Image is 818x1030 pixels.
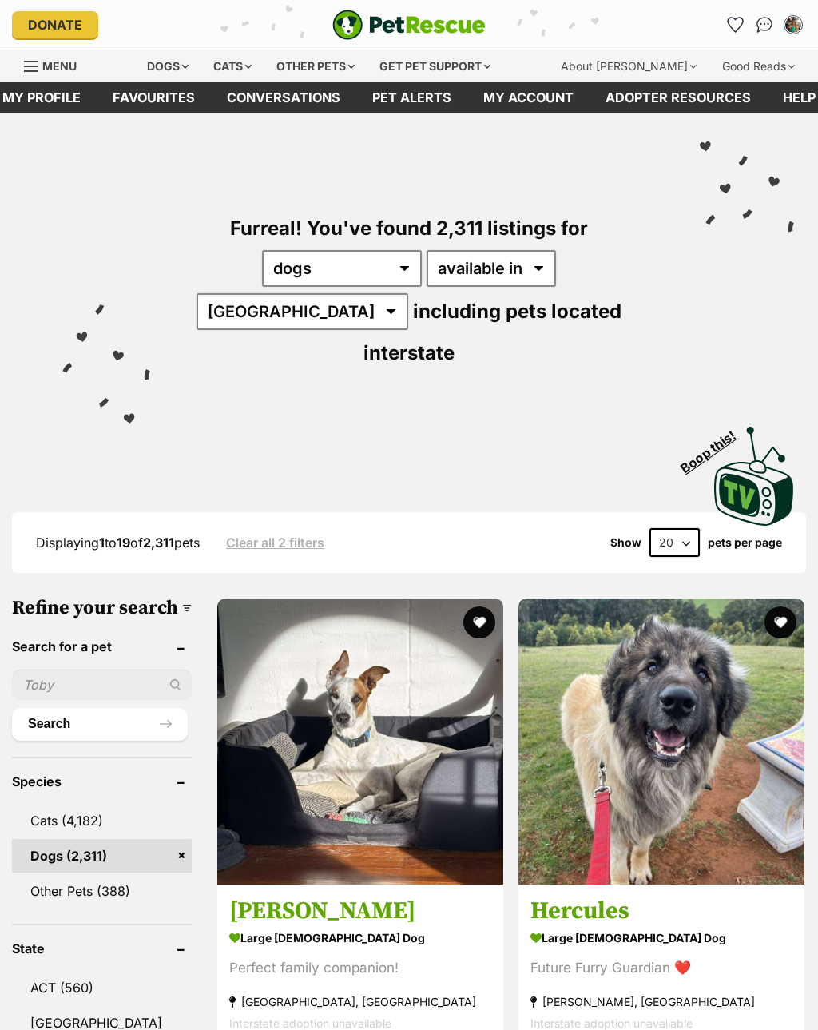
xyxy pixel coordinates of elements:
a: My account [467,82,590,113]
span: Boop this! [678,418,752,475]
a: Favourites [97,82,211,113]
span: including pets located interstate [363,300,621,364]
h3: [PERSON_NAME] [229,897,491,927]
img: logo-e224e6f780fb5917bec1dbf3a21bbac754714ae5b6737aabdf751b685950b380.svg [332,10,486,40]
span: Displaying to of pets [36,535,200,551]
div: Good Reads [711,50,806,82]
strong: large [DEMOGRAPHIC_DATA] Dog [229,927,491,950]
a: Other Pets (388) [12,874,192,908]
a: Favourites [723,12,749,38]
strong: large [DEMOGRAPHIC_DATA] Dog [530,927,792,950]
div: Dogs [136,50,200,82]
a: ACT (560) [12,971,192,1004]
a: Boop this! [714,412,794,529]
a: Cats (4,182) [12,804,192,837]
strong: [GEOGRAPHIC_DATA], [GEOGRAPHIC_DATA] [229,992,491,1013]
span: Show [610,536,641,549]
a: Pet alerts [356,82,467,113]
img: Hercules - Mixed Breed x Mixed breed Dog [518,599,804,885]
a: PetRescue [332,10,486,40]
label: pets per page [708,536,782,549]
button: My account [780,12,806,38]
span: Menu [42,59,77,73]
img: PetRescue TV logo [714,427,794,526]
a: Adopter resources [590,82,767,113]
img: Frankie - Mixed breed Dog [217,599,503,885]
a: Clear all 2 filters [226,535,324,550]
strong: [PERSON_NAME], [GEOGRAPHIC_DATA] [530,992,792,1013]
h3: Refine your search [12,597,192,619]
a: Conversations [752,12,777,38]
strong: 19 [117,535,130,551]
div: Perfect family companion! [229,958,491,980]
div: About [PERSON_NAME] [550,50,708,82]
button: favourite [764,606,796,638]
button: Search [12,708,188,740]
input: Toby [12,670,192,700]
strong: 1 [99,535,105,551]
button: favourite [463,606,495,638]
a: conversations [211,82,356,113]
ul: Account quick links [723,12,806,38]
a: Dogs (2,311) [12,839,192,873]
div: Other pets [265,50,366,82]
a: Menu [24,50,88,79]
strong: 2,311 [143,535,174,551]
div: Future Furry Guardian ❤️ [530,958,792,980]
img: Emily Hendry profile pic [785,17,801,33]
header: Species [12,774,192,789]
span: Furreal! You've found 2,311 listings for [230,217,588,240]
a: Donate [12,11,98,38]
h3: Hercules [530,897,792,927]
img: chat-41dd97257d64d25036548639549fe6c8038ab92f7586957e7f3b1b290dea8141.svg [756,17,773,33]
header: State [12,941,192,956]
header: Search for a pet [12,639,192,654]
div: Get pet support [368,50,502,82]
div: Cats [202,50,263,82]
